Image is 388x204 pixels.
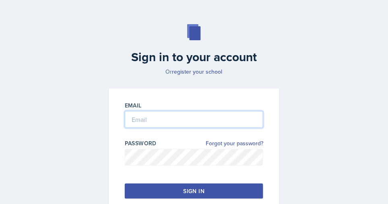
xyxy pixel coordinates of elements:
[125,139,157,147] label: Password
[104,68,284,76] p: Or
[125,111,263,128] input: Email
[125,101,142,109] label: Email
[125,183,263,199] button: Sign in
[104,50,284,64] h2: Sign in to your account
[172,68,223,76] a: register your school
[184,187,204,195] div: Sign in
[206,139,263,148] a: Forgot your password?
